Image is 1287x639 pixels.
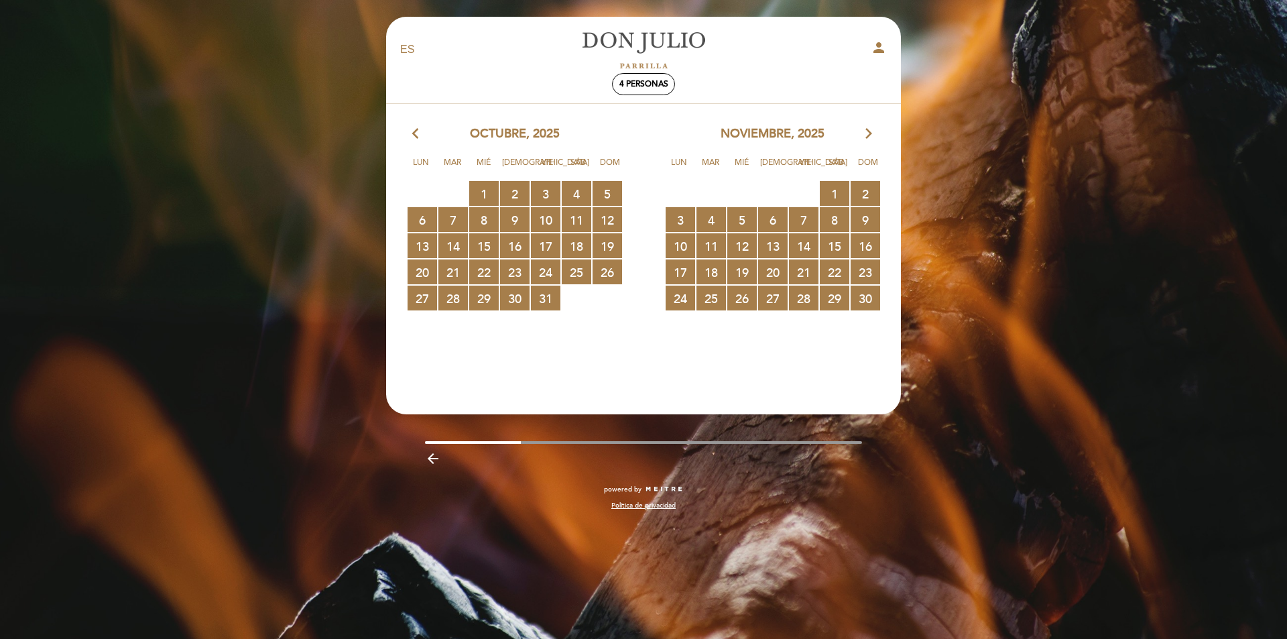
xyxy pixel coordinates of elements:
span: 19 [727,259,757,284]
span: 24 [531,259,560,284]
i: arrow_back_ios [412,125,424,143]
span: Sáb [565,156,592,180]
span: 6 [408,207,437,232]
span: 3 [666,207,695,232]
span: 22 [820,259,849,284]
span: 3 [531,181,560,206]
i: arrow_backward [425,451,441,467]
a: Política de privacidad [611,501,676,510]
span: 25 [562,259,591,284]
span: 27 [758,286,788,310]
span: 9 [851,207,880,232]
span: Mar [697,156,724,180]
span: Mié [729,156,755,180]
span: Lun [666,156,692,180]
span: 8 [820,207,849,232]
a: [PERSON_NAME] [560,32,727,68]
span: 1 [469,181,499,206]
span: 7 [789,207,818,232]
span: 21 [438,259,468,284]
span: Vie [534,156,560,180]
span: 29 [820,286,849,310]
span: powered by [604,485,641,494]
span: Mié [471,156,497,180]
span: 13 [408,233,437,258]
span: 16 [851,233,880,258]
span: 11 [696,233,726,258]
span: 1 [820,181,849,206]
span: 16 [500,233,530,258]
span: [DEMOGRAPHIC_DATA] [760,156,787,180]
span: Vie [792,156,818,180]
span: 24 [666,286,695,310]
span: 20 [408,259,437,284]
span: 15 [820,233,849,258]
span: 23 [851,259,880,284]
span: 12 [727,233,757,258]
span: 27 [408,286,437,310]
span: 22 [469,259,499,284]
span: 26 [593,259,622,284]
span: noviembre, 2025 [721,125,824,143]
span: 21 [789,259,818,284]
span: 30 [851,286,880,310]
span: 6 [758,207,788,232]
span: 2 [500,181,530,206]
img: MEITRE [645,486,683,493]
span: [DEMOGRAPHIC_DATA] [502,156,529,180]
span: 8 [469,207,499,232]
span: 28 [789,286,818,310]
span: 26 [727,286,757,310]
span: 28 [438,286,468,310]
span: 14 [438,233,468,258]
span: 11 [562,207,591,232]
span: 15 [469,233,499,258]
a: powered by [604,485,683,494]
span: Dom [855,156,881,180]
span: Lun [408,156,434,180]
span: 2 [851,181,880,206]
span: 19 [593,233,622,258]
span: 18 [562,233,591,258]
span: 10 [531,207,560,232]
span: 4 [562,181,591,206]
span: 14 [789,233,818,258]
span: 29 [469,286,499,310]
span: 5 [727,207,757,232]
span: 31 [531,286,560,310]
span: 7 [438,207,468,232]
span: 4 personas [619,79,668,89]
button: person [871,40,887,60]
i: arrow_forward_ios [863,125,875,143]
i: person [871,40,887,56]
span: 10 [666,233,695,258]
span: octubre, 2025 [470,125,560,143]
span: 13 [758,233,788,258]
span: 30 [500,286,530,310]
span: 18 [696,259,726,284]
span: 4 [696,207,726,232]
span: 9 [500,207,530,232]
span: 20 [758,259,788,284]
span: 17 [531,233,560,258]
span: 5 [593,181,622,206]
span: Sáb [823,156,850,180]
span: 23 [500,259,530,284]
span: Dom [597,156,623,180]
span: 17 [666,259,695,284]
span: 12 [593,207,622,232]
span: 25 [696,286,726,310]
span: Mar [439,156,466,180]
